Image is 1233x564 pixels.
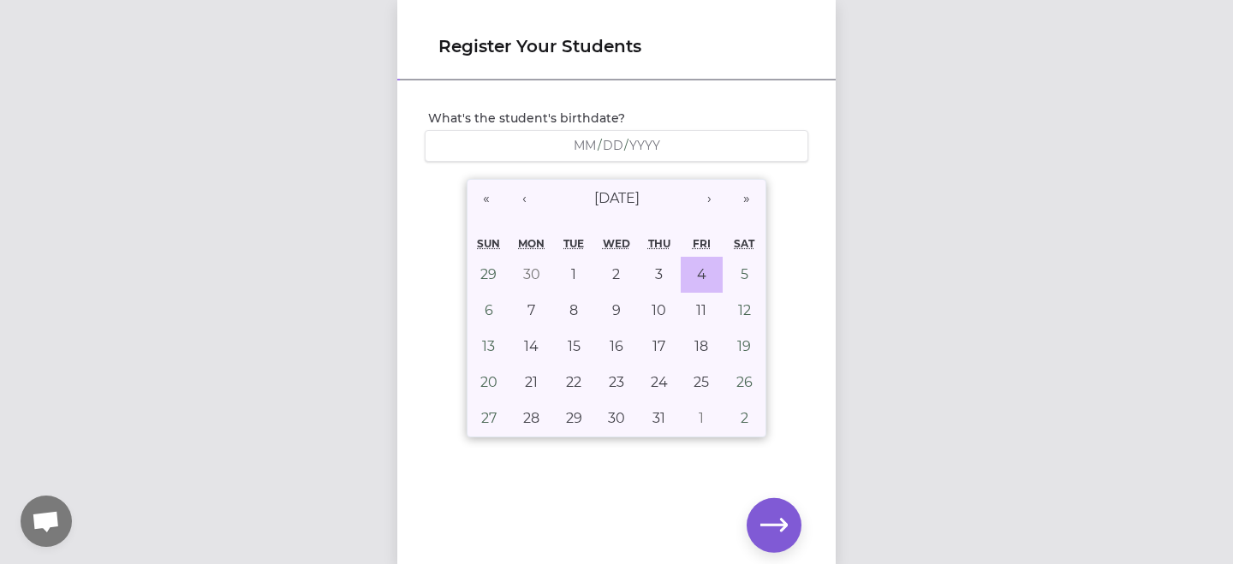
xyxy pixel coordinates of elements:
[651,374,668,390] abbr: December 24, 2020
[438,34,795,58] h1: Register Your Students
[694,374,709,390] abbr: December 25, 2020
[728,180,765,217] button: »
[612,266,620,282] abbr: December 2, 2020
[595,365,638,401] button: December 23, 2020
[694,338,708,354] abbr: December 18, 2020
[723,401,765,436] button: January 2, 2021
[523,410,539,426] abbr: December 28, 2020
[510,401,553,436] button: December 28, 2020
[610,338,623,354] abbr: December 16, 2020
[21,496,72,547] div: Open chat
[480,374,497,390] abbr: December 20, 2020
[563,237,584,250] abbr: Tuesday
[552,365,595,401] button: December 22, 2020
[468,293,510,329] button: December 6, 2020
[480,266,497,282] abbr: November 29, 2020
[525,374,538,390] abbr: December 21, 2020
[573,138,598,154] input: MM
[681,401,724,436] button: January 1, 2021
[468,365,510,401] button: December 20, 2020
[505,180,543,217] button: ‹
[595,401,638,436] button: December 30, 2020
[681,257,724,293] button: December 4, 2020
[603,237,630,250] abbr: Wednesday
[477,237,500,250] abbr: Sunday
[681,293,724,329] button: December 11, 2020
[638,365,681,401] button: December 24, 2020
[524,338,539,354] abbr: December 14, 2020
[468,329,510,365] button: December 13, 2020
[737,338,751,354] abbr: December 19, 2020
[510,365,553,401] button: December 21, 2020
[723,293,765,329] button: December 12, 2020
[468,180,505,217] button: «
[608,410,625,426] abbr: December 30, 2020
[734,237,754,250] abbr: Saturday
[468,401,510,436] button: December 27, 2020
[690,180,728,217] button: ›
[518,237,545,250] abbr: Monday
[736,374,753,390] abbr: December 26, 2020
[628,138,661,154] input: YYYY
[602,138,624,154] input: DD
[638,257,681,293] button: December 3, 2020
[568,338,581,354] abbr: December 15, 2020
[552,329,595,365] button: December 15, 2020
[655,266,663,282] abbr: December 3, 2020
[468,257,510,293] button: November 29, 2020
[552,257,595,293] button: December 1, 2020
[609,374,624,390] abbr: December 23, 2020
[723,257,765,293] button: December 5, 2020
[566,410,582,426] abbr: December 29, 2020
[638,293,681,329] button: December 10, 2020
[571,266,576,282] abbr: December 1, 2020
[693,237,711,250] abbr: Friday
[652,410,665,426] abbr: December 31, 2020
[638,401,681,436] button: December 31, 2020
[681,329,724,365] button: December 18, 2020
[481,410,497,426] abbr: December 27, 2020
[595,257,638,293] button: December 2, 2020
[543,180,690,217] button: [DATE]
[566,374,581,390] abbr: December 22, 2020
[624,137,628,154] span: /
[527,302,535,318] abbr: December 7, 2020
[723,365,765,401] button: December 26, 2020
[594,190,640,206] span: [DATE]
[598,137,602,154] span: /
[681,365,724,401] button: December 25, 2020
[652,338,665,354] abbr: December 17, 2020
[648,237,670,250] abbr: Thursday
[510,293,553,329] button: December 7, 2020
[699,410,704,426] abbr: January 1, 2021
[741,410,748,426] abbr: January 2, 2021
[696,302,706,318] abbr: December 11, 2020
[723,329,765,365] button: December 19, 2020
[510,329,553,365] button: December 14, 2020
[652,302,666,318] abbr: December 10, 2020
[482,338,495,354] abbr: December 13, 2020
[552,293,595,329] button: December 8, 2020
[510,257,553,293] button: November 30, 2020
[552,401,595,436] button: December 29, 2020
[569,302,578,318] abbr: December 8, 2020
[595,293,638,329] button: December 9, 2020
[523,266,540,282] abbr: November 30, 2020
[741,266,748,282] abbr: December 5, 2020
[485,302,493,318] abbr: December 6, 2020
[612,302,621,318] abbr: December 9, 2020
[595,329,638,365] button: December 16, 2020
[697,266,706,282] abbr: December 4, 2020
[738,302,751,318] abbr: December 12, 2020
[638,329,681,365] button: December 17, 2020
[428,110,808,127] label: What's the student's birthdate?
